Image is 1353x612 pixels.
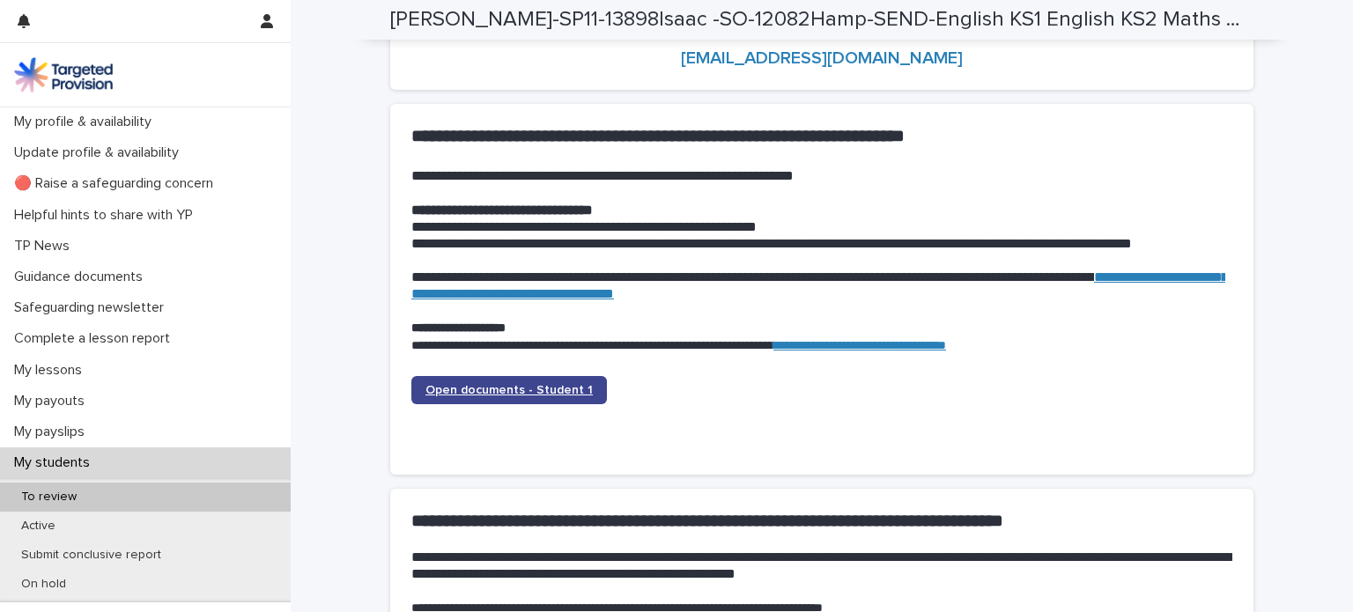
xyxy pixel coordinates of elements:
[411,376,607,404] a: Open documents - Student 1
[7,207,207,224] p: Helpful hints to share with YP
[7,393,99,409] p: My payouts
[7,548,175,563] p: Submit conclusive report
[7,269,157,285] p: Guidance documents
[7,362,96,379] p: My lessons
[7,577,80,592] p: On hold
[7,330,184,347] p: Complete a lesson report
[7,519,70,534] p: Active
[7,454,104,471] p: My students
[7,238,84,254] p: TP News
[7,490,91,505] p: To review
[7,114,166,130] p: My profile & availability
[14,57,113,92] img: M5nRWzHhSzIhMunXDL62
[681,49,963,67] a: [EMAIL_ADDRESS][DOMAIN_NAME]
[425,384,593,396] span: Open documents - Student 1
[390,7,1246,33] h2: JulieR-HAMP-SP11-13898Isaac -SO-12082Hamp-SEND-English KS1 English KS2 Maths KS1 Maths KS2-16395
[7,175,227,192] p: 🔴 Raise a safeguarding concern
[7,299,178,316] p: Safeguarding newsletter
[7,424,99,440] p: My payslips
[7,144,193,161] p: Update profile & availability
